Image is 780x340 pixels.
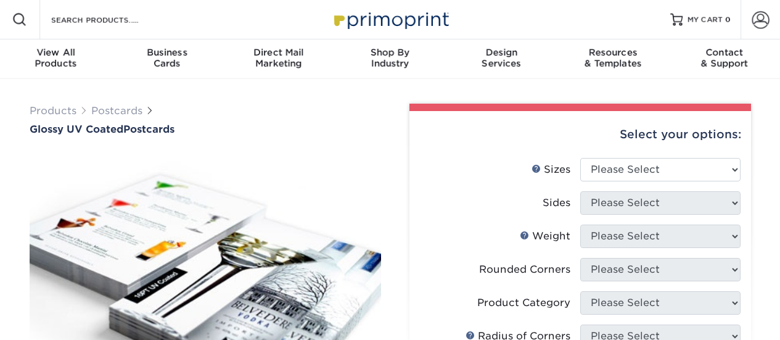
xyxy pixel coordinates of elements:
div: Sizes [532,162,570,177]
a: Contact& Support [668,39,780,79]
div: Sides [543,196,570,210]
div: Rounded Corners [479,262,570,277]
div: Select your options: [419,111,741,158]
span: Contact [668,47,780,58]
a: Resources& Templates [557,39,669,79]
div: Industry [334,47,446,69]
a: Shop ByIndustry [334,39,446,79]
a: Postcards [91,105,142,117]
div: Cards [112,47,223,69]
a: DesignServices [446,39,557,79]
span: Glossy UV Coated [30,123,123,135]
div: & Support [668,47,780,69]
span: MY CART [688,15,723,25]
span: 0 [725,15,731,24]
span: Business [112,47,223,58]
div: Services [446,47,557,69]
div: Marketing [223,47,334,69]
input: SEARCH PRODUCTS..... [50,12,170,27]
div: Product Category [477,296,570,310]
img: Primoprint [329,6,452,33]
span: Direct Mail [223,47,334,58]
a: Direct MailMarketing [223,39,334,79]
div: & Templates [557,47,669,69]
a: Products [30,105,76,117]
div: Weight [520,229,570,244]
a: Glossy UV CoatedPostcards [30,123,381,135]
span: Resources [557,47,669,58]
span: Shop By [334,47,446,58]
span: Design [446,47,557,58]
h1: Postcards [30,123,381,135]
a: BusinessCards [112,39,223,79]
